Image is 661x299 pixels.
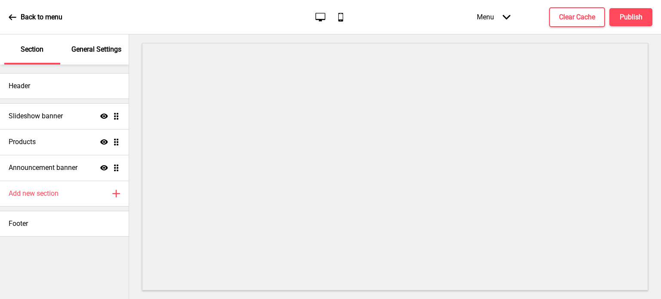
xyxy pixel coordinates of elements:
[9,219,28,228] h4: Footer
[620,12,642,22] h4: Publish
[609,8,652,26] button: Publish
[559,12,595,22] h4: Clear Cache
[21,12,62,22] p: Back to menu
[549,7,605,27] button: Clear Cache
[9,189,59,198] h4: Add new section
[468,4,519,30] div: Menu
[9,81,30,91] h4: Header
[21,45,43,54] p: Section
[9,163,77,173] h4: Announcement banner
[9,6,62,29] a: Back to menu
[71,45,121,54] p: General Settings
[9,111,63,121] h4: Slideshow banner
[9,137,36,147] h4: Products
